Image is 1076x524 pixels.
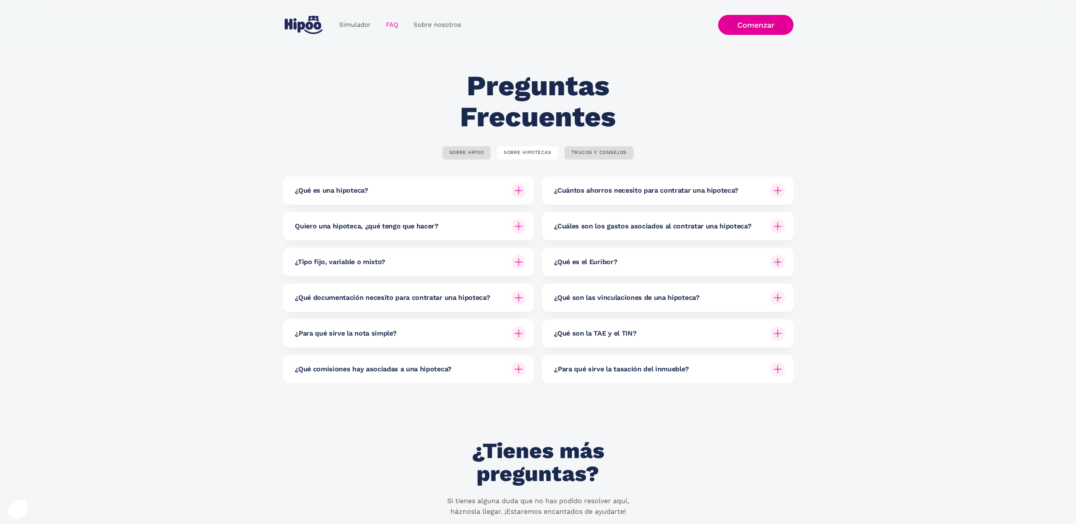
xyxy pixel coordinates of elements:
a: home [283,12,325,37]
div: SOBRE HIPOO [449,150,484,156]
h2: Preguntas Frecuentes [412,71,664,132]
h6: ¿Qué es el Euríbor? [554,257,617,267]
h6: ¿Qué son las vinculaciones de una hipoteca? [554,293,699,302]
h6: ¿Qué es una hipoteca? [295,186,368,195]
a: Simulador [331,17,378,33]
h6: ¿Tipo fijo, variable o mixto? [295,257,385,267]
div: SOBRE HIPOTECAS [504,150,551,156]
a: FAQ [378,17,406,33]
h1: ¿Tienes más preguntas? [440,439,636,485]
h6: ¿Para qué sirve la tasación del inmueble? [554,365,688,374]
div: TRUCOS Y CONSEJOS [571,150,627,156]
h6: ¿Cuáles son los gastos asociados al contratar una hipoteca? [554,222,751,231]
a: Sobre nosotros [406,17,469,33]
p: Si tienes alguna duda que no has podido resolver aquí, háznosla llegar. ¡Estaremos encantados de ... [436,496,640,517]
h6: ¿Qué son la TAE y el TIN? [554,329,636,338]
h6: ¿Para qué sirve la nota simple? [295,329,396,338]
h6: Quiero una hipoteca, ¿qué tengo que hacer? [295,222,438,231]
h6: ¿Cuántos ahorros necesito para contratar una hipoteca? [554,186,738,195]
h6: ¿Qué documentación necesito para contratar una hipoteca? [295,293,490,302]
a: Comenzar [718,15,793,35]
h6: ¿Qué comisiones hay asociadas a una hipoteca? [295,365,451,374]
